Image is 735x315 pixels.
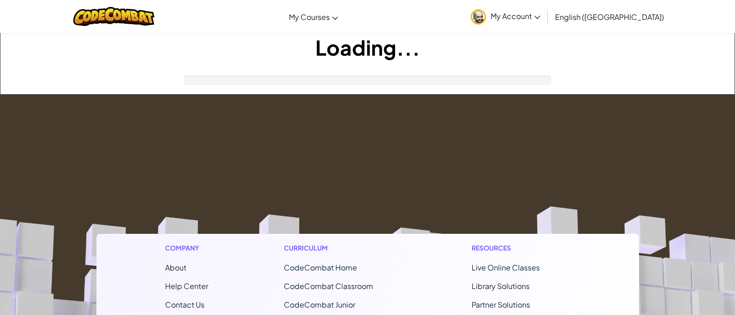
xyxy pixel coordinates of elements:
a: Library Solutions [472,281,530,291]
span: English ([GEOGRAPHIC_DATA]) [555,12,664,22]
a: My Courses [284,4,343,29]
h1: Loading... [0,33,735,62]
span: My Courses [289,12,330,22]
h1: Curriculum [284,243,396,253]
a: CodeCombat Junior [284,300,355,309]
a: About [165,263,186,272]
a: CodeCombat Classroom [284,281,373,291]
a: Help Center [165,281,208,291]
h1: Resources [472,243,570,253]
img: CodeCombat logo [73,7,154,26]
a: Live Online Classes [472,263,540,272]
span: CodeCombat Home [284,263,357,272]
span: My Account [491,11,540,21]
a: My Account [466,2,545,31]
span: Contact Us [165,300,205,309]
h1: Company [165,243,208,253]
img: avatar [471,9,486,25]
a: Partner Solutions [472,300,530,309]
a: English ([GEOGRAPHIC_DATA]) [550,4,669,29]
